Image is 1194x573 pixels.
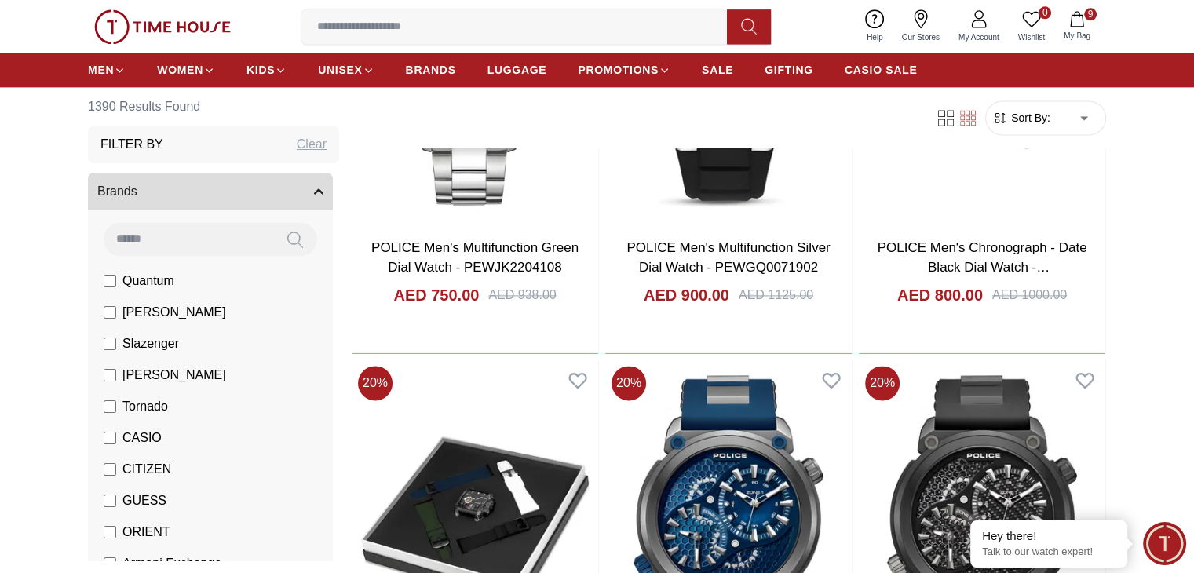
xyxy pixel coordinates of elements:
span: KIDS [246,62,275,78]
img: ... [94,9,231,44]
h4: AED 900.00 [644,284,729,306]
div: AED 938.00 [488,286,556,305]
span: 0 [1039,6,1051,19]
a: POLICE Men's Multifunction Green Dial Watch - PEWJK2204108 [371,240,579,276]
span: CASIO SALE [845,62,918,78]
span: Tornado [122,397,168,416]
input: Tornado [104,400,116,413]
span: Slazenger [122,334,179,353]
button: Sort By: [992,110,1050,126]
h6: 1390 Results Found [88,88,339,126]
span: BRANDS [406,62,456,78]
a: WOMEN [157,56,215,84]
span: 9 [1084,8,1097,20]
a: UNISEX [318,56,374,84]
button: Brands [88,173,333,210]
span: WOMEN [157,62,203,78]
a: SALE [702,56,733,84]
div: Chat Widget [1143,522,1186,565]
div: Clear [297,135,327,154]
span: Armani Exchange [122,554,221,573]
a: MEN [88,56,126,84]
a: PROMOTIONS [578,56,670,84]
input: Armani Exchange [104,557,116,570]
input: ORIENT [104,526,116,538]
span: [PERSON_NAME] [122,303,226,322]
a: Our Stores [893,6,949,46]
a: BRANDS [406,56,456,84]
span: CITIZEN [122,460,171,479]
a: POLICE Men's Chronograph - Date Black Dial Watch - PEWGO0052402-SET [878,240,1087,295]
span: Brands [97,182,137,201]
span: LUGGAGE [487,62,547,78]
span: GUESS [122,491,166,510]
input: Quantum [104,275,116,287]
input: CITIZEN [104,463,116,476]
a: GIFTING [765,56,813,84]
span: 20 % [358,366,393,400]
div: Hey there! [982,528,1115,544]
span: MEN [88,62,114,78]
input: CASIO [104,432,116,444]
div: AED 1000.00 [992,286,1067,305]
a: CASIO SALE [845,56,918,84]
a: LUGGAGE [487,56,547,84]
span: Help [860,31,889,43]
button: 9My Bag [1054,8,1100,45]
span: CASIO [122,429,162,447]
a: POLICE Men's Multifunction Silver Dial Watch - PEWGQ0071902 [626,240,830,276]
span: UNISEX [318,62,362,78]
h4: AED 800.00 [897,284,983,306]
span: Sort By: [1008,110,1050,126]
span: Quantum [122,272,174,290]
span: My Account [952,31,1006,43]
span: PROMOTIONS [578,62,659,78]
input: GUESS [104,495,116,507]
span: My Bag [1057,30,1097,42]
span: SALE [702,62,733,78]
h3: Filter By [100,135,163,154]
span: [PERSON_NAME] [122,366,226,385]
span: 20 % [612,366,646,400]
input: [PERSON_NAME] [104,369,116,381]
span: GIFTING [765,62,813,78]
p: Talk to our watch expert! [982,546,1115,559]
span: Wishlist [1012,31,1051,43]
a: KIDS [246,56,287,84]
h4: AED 750.00 [393,284,479,306]
input: [PERSON_NAME] [104,306,116,319]
a: Help [857,6,893,46]
span: Our Stores [896,31,946,43]
a: 0Wishlist [1009,6,1054,46]
span: ORIENT [122,523,170,542]
input: Slazenger [104,338,116,350]
span: 20 % [865,366,900,400]
div: AED 1125.00 [739,286,813,305]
